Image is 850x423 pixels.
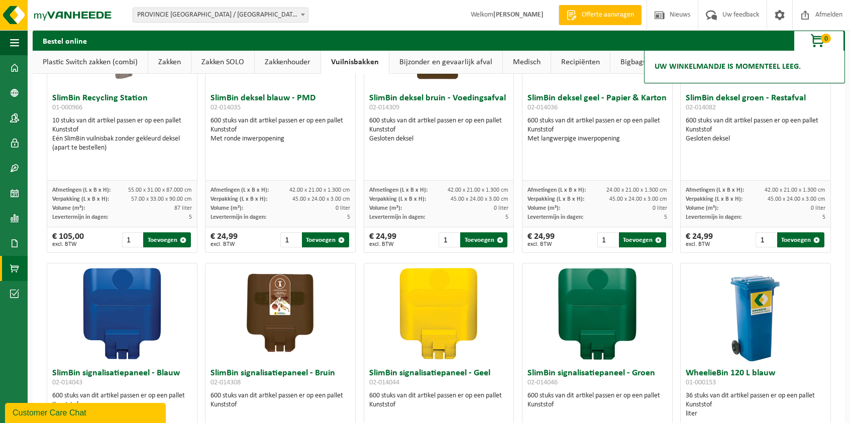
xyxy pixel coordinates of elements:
[210,196,267,202] span: Verpakking (L x B x H):
[369,379,399,386] span: 02-014044
[210,205,243,211] span: Volume (m³):
[321,51,389,74] a: Vuilnisbakken
[369,187,428,193] span: Afmetingen (L x B x H):
[255,51,321,74] a: Zakkenhouder
[369,369,509,389] h3: SlimBin signalisatiepaneel - Geel
[686,125,825,134] div: Kunststof
[811,205,825,211] span: 0 liter
[686,391,825,418] div: 36 stuks van dit artikel passen er op een pallet
[369,116,509,144] div: 600 stuks van dit artikel passen er op een pallet
[289,187,350,193] span: 42.00 x 21.00 x 1.300 cm
[52,134,192,153] div: Eén SlimBin vuilnisbak zonder gekleurd deksel (apart te bestellen)
[686,369,825,389] h3: WheelieBin 120 L blauw
[210,241,238,247] span: excl. BTW
[686,205,718,211] span: Volume (m³):
[451,196,508,202] span: 45.00 x 24.00 x 3.00 cm
[143,232,190,247] button: Toevoegen
[52,214,108,220] span: Levertermijn in dagen:
[527,391,667,409] div: 600 stuks van dit artikel passen er op een pallet
[527,205,560,211] span: Volume (m³):
[686,409,825,418] div: liter
[494,205,508,211] span: 0 liter
[653,205,667,211] span: 0 liter
[52,391,192,409] div: 600 stuks van dit artikel passen er op een pallet
[503,51,551,74] a: Medisch
[686,94,825,114] h3: SlimBin deksel groen - Restafval
[369,134,509,144] div: Gesloten deksel
[551,51,610,74] a: Recipiënten
[369,94,509,114] h3: SlimBin deksel bruin - Voedingsafval
[52,400,192,409] div: Kunststof
[210,214,266,220] span: Levertermijn in dagen:
[210,104,241,111] span: 02-014035
[191,51,254,74] a: Zakken SOLO
[369,232,396,247] div: € 24,99
[148,51,191,74] a: Zakken
[777,232,824,247] button: Toevoegen
[210,125,350,134] div: Kunststof
[210,116,350,144] div: 600 stuks van dit artikel passen er op een pallet
[527,187,586,193] span: Afmetingen (L x B x H):
[369,125,509,134] div: Kunststof
[280,232,301,247] input: 1
[650,56,806,78] h2: Uw winkelmandje is momenteel leeg.
[597,232,618,247] input: 1
[230,263,331,364] img: 02-014308
[52,196,109,202] span: Verpakking (L x B x H):
[493,11,544,19] strong: [PERSON_NAME]
[369,391,509,409] div: 600 stuks van dit artikel passen er op een pallet
[189,214,192,220] span: 5
[52,116,192,153] div: 10 stuks van dit artikel passen er op een pallet
[765,187,825,193] span: 42.00 x 21.00 x 1.300 cm
[174,205,192,211] span: 87 liter
[52,379,82,386] span: 02-014043
[527,214,583,220] span: Levertermijn in dagen:
[505,214,508,220] span: 5
[705,263,806,364] img: 01-000153
[369,214,425,220] span: Levertermijn in dagen:
[388,263,489,364] img: 02-014044
[131,196,192,202] span: 57.00 x 33.00 x 90.00 cm
[52,104,82,111] span: 01-000966
[794,31,844,51] button: 0
[52,125,192,134] div: Kunststof
[389,51,502,74] a: Bijzonder en gevaarlijk afval
[664,214,667,220] span: 5
[527,104,558,111] span: 02-014036
[210,232,238,247] div: € 24,99
[369,241,396,247] span: excl. BTW
[686,214,741,220] span: Levertermijn in dagen:
[460,232,507,247] button: Toevoegen
[686,379,716,386] span: 01-000153
[822,214,825,220] span: 5
[52,205,85,211] span: Volume (m³):
[768,196,825,202] span: 45.00 x 24.00 x 3.00 cm
[609,196,667,202] span: 45.00 x 24.00 x 3.00 cm
[5,401,168,423] iframe: chat widget
[52,94,192,114] h3: SlimBin Recycling Station
[527,400,667,409] div: Kunststof
[686,104,716,111] span: 02-014082
[686,241,713,247] span: excl. BTW
[210,94,350,114] h3: SlimBin deksel blauw - PMD
[122,232,143,247] input: 1
[210,391,350,409] div: 600 stuks van dit artikel passen er op een pallet
[347,214,350,220] span: 5
[33,51,148,74] a: Plastic Switch zakken (combi)
[619,232,666,247] button: Toevoegen
[133,8,308,22] span: PROVINCIE OOST VLAANDEREN / BRIELMEERSEN - DEINZE
[52,187,111,193] span: Afmetingen (L x B x H):
[210,187,269,193] span: Afmetingen (L x B x H):
[527,379,558,386] span: 02-014046
[210,369,350,389] h3: SlimBin signalisatiepaneel - Bruin
[72,263,172,364] img: 02-014043
[369,400,509,409] div: Kunststof
[210,400,350,409] div: Kunststof
[527,116,667,144] div: 600 stuks van dit artikel passen er op een pallet
[547,263,648,364] img: 02-014046
[686,187,744,193] span: Afmetingen (L x B x H):
[292,196,350,202] span: 45.00 x 24.00 x 3.00 cm
[33,31,97,50] h2: Bestel online
[527,241,555,247] span: excl. BTW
